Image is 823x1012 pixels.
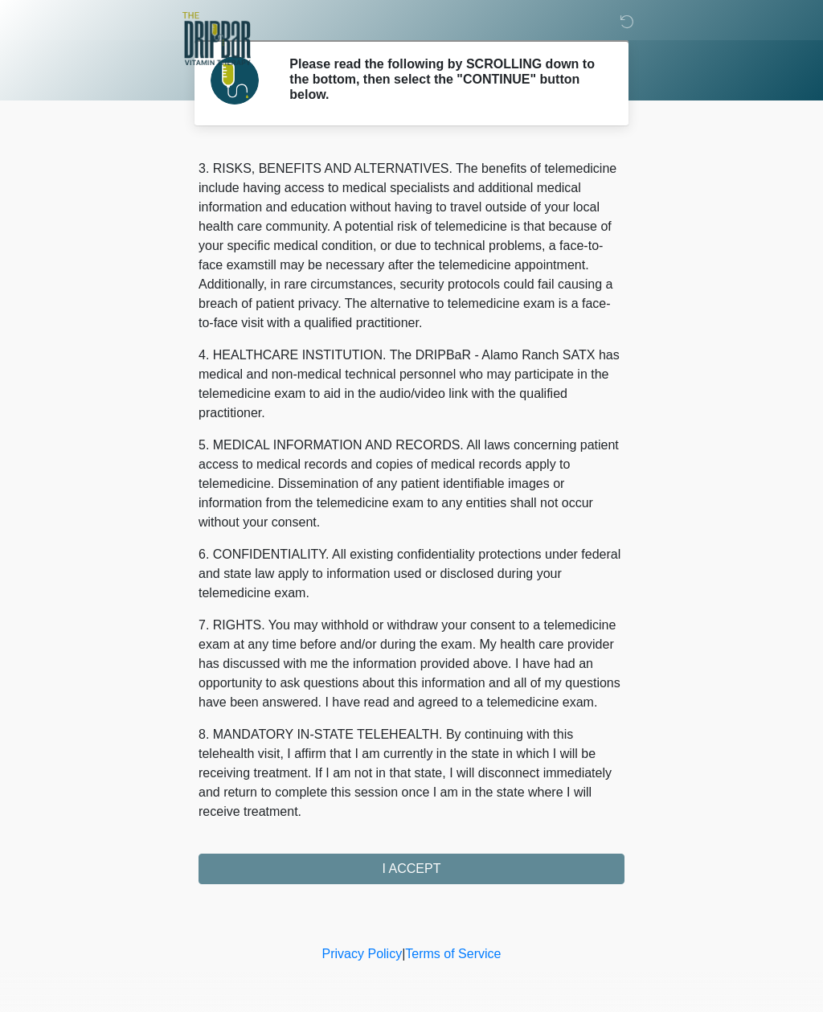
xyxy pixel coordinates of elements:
img: The DRIPBaR - Alamo Ranch SATX Logo [182,12,251,65]
a: Privacy Policy [322,947,403,961]
p: 4. HEALTHCARE INSTITUTION. The DRIPBaR - Alamo Ranch SATX has medical and non-medical technical p... [199,346,624,423]
p: 8. MANDATORY IN-STATE TELEHEALTH. By continuing with this telehealth visit, I affirm that I am cu... [199,725,624,821]
p: 3. RISKS, BENEFITS AND ALTERNATIVES. The benefits of telemedicine include having access to medica... [199,159,624,333]
p: 7. RIGHTS. You may withhold or withdraw your consent to a telemedicine exam at any time before an... [199,616,624,712]
a: | [402,947,405,961]
img: Agent Avatar [211,56,259,104]
p: 5. MEDICAL INFORMATION AND RECORDS. All laws concerning patient access to medical records and cop... [199,436,624,532]
a: Terms of Service [405,947,501,961]
h2: Please read the following by SCROLLING down to the bottom, then select the "CONTINUE" button below. [289,56,600,103]
p: 6. CONFIDENTIALITY. All existing confidentiality protections under federal and state law apply to... [199,545,624,603]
